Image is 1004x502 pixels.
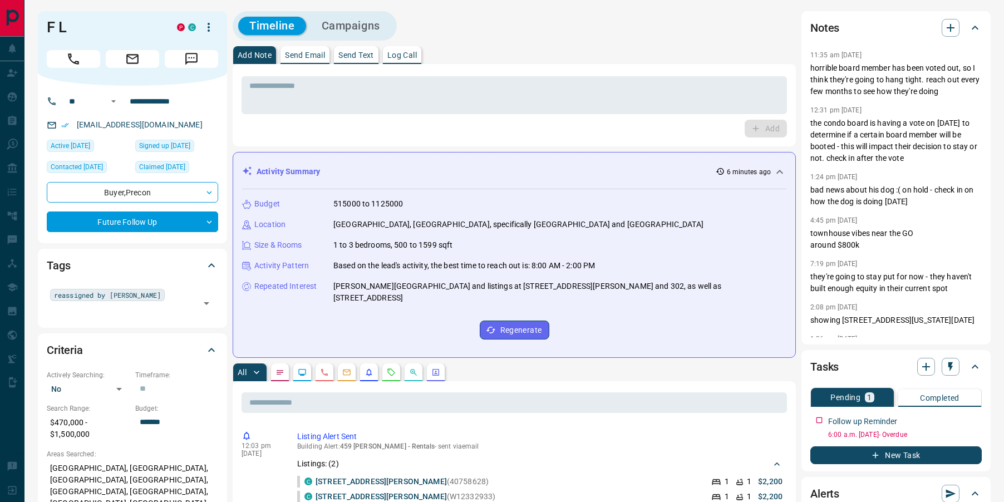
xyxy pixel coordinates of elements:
p: 1 [867,393,872,401]
p: Building Alert : - sent via email [297,442,782,450]
p: 11:35 am [DATE] [810,51,862,59]
p: Budget: [135,403,218,414]
svg: Listing Alerts [365,368,373,377]
p: Log Call [387,51,417,59]
p: 6:00 a.m. [DATE] - Overdue [828,430,982,440]
span: 459 [PERSON_NAME] - Rentals [340,442,435,450]
div: Notes [810,14,982,41]
svg: Lead Browsing Activity [298,368,307,377]
p: Timeframe: [135,370,218,380]
span: Call [47,50,100,68]
p: 515000 to 1125000 [333,198,403,210]
svg: Notes [275,368,284,377]
p: bad news about his dog :( on hold - check in on how the dog is doing [DATE] [810,184,982,208]
div: property.ca [177,23,185,31]
div: Activity Summary6 minutes ago [242,161,786,182]
p: Areas Searched: [47,449,218,459]
p: All [238,368,247,376]
p: 6 minutes ago [727,167,771,177]
div: Sat Mar 29 2025 [47,161,130,176]
p: 1 [747,476,751,488]
h2: Tasks [810,358,839,376]
svg: Calls [320,368,329,377]
p: showing [STREET_ADDRESS][US_STATE][DATE] [810,314,982,326]
div: Tags [47,252,218,279]
p: 2:08 pm [DATE] [810,303,858,311]
p: Follow up Reminder [828,416,897,427]
h2: Tags [47,257,70,274]
a: [STREET_ADDRESS][PERSON_NAME] [316,492,447,501]
p: Listing Alert Sent [297,431,782,442]
p: Activity Pattern [254,260,309,272]
svg: Email Verified [61,121,69,129]
h1: F L [47,18,160,36]
p: Completed [920,394,959,402]
p: the condo board is having a vote on [DATE] to determine if a certain board member will be booted ... [810,117,982,164]
p: $2,200 [758,476,782,488]
span: Message [165,50,218,68]
p: 1:24 pm [DATE] [810,173,858,181]
p: $470,000 - $1,500,000 [47,414,130,444]
p: Activity Summary [257,166,320,178]
div: Buyer , Precon [47,182,218,203]
p: Send Email [285,51,325,59]
button: Open [107,95,120,108]
p: Send Text [338,51,374,59]
svg: Opportunities [409,368,418,377]
span: reassigned by [PERSON_NAME] [54,289,161,301]
button: Regenerate [480,321,549,339]
div: condos.ca [188,23,196,31]
div: Wed Jan 24 2018 [135,140,218,155]
button: New Task [810,446,982,464]
p: Listings: ( 2 ) [297,458,339,470]
span: Email [106,50,159,68]
div: Criteria [47,337,218,363]
svg: Agent Actions [431,368,440,377]
p: 12:31 pm [DATE] [810,106,862,114]
button: Open [199,296,214,311]
button: Campaigns [311,17,391,35]
p: [PERSON_NAME][GEOGRAPHIC_DATA] and listings at [STREET_ADDRESS][PERSON_NAME] and 302, as well as ... [333,280,786,304]
h2: Notes [810,19,839,37]
p: Based on the lead's activity, the best time to reach out is: 8:00 AM - 2:00 PM [333,260,595,272]
p: [DATE] [242,450,280,457]
p: they're going to stay put for now - they haven't built enough equity in their current spot [810,271,982,294]
span: Contacted [DATE] [51,161,103,173]
div: condos.ca [304,493,312,500]
p: Size & Rooms [254,239,302,251]
p: Actively Searching: [47,370,130,380]
a: [STREET_ADDRESS][PERSON_NAME] [316,477,447,486]
p: Budget [254,198,280,210]
div: Tue Aug 05 2025 [47,140,130,155]
p: (40758628) [316,476,489,488]
p: horrible board member has been voted out, so I think they're going to hang tight. reach out every... [810,62,982,97]
p: [GEOGRAPHIC_DATA], [GEOGRAPHIC_DATA], specifically [GEOGRAPHIC_DATA] and [GEOGRAPHIC_DATA] [333,219,703,230]
a: [EMAIL_ADDRESS][DOMAIN_NAME] [77,120,203,129]
p: 1 to 3 bedrooms, 500 to 1599 sqft [333,239,452,251]
button: Timeline [238,17,306,35]
p: townhouse vibes near the GO around $800k [810,228,982,251]
span: Signed up [DATE] [139,140,190,151]
p: Search Range: [47,403,130,414]
p: Repeated Interest [254,280,317,292]
div: Listings: (2) [297,454,782,474]
p: Pending [830,393,860,401]
p: Add Note [238,51,272,59]
svg: Requests [387,368,396,377]
svg: Emails [342,368,351,377]
p: Location [254,219,286,230]
p: 4:45 pm [DATE] [810,216,858,224]
p: 1:36 pm [DATE] [810,335,858,343]
div: condos.ca [304,478,312,485]
p: 12:03 pm [242,442,280,450]
div: Future Follow Up [47,211,218,232]
span: Claimed [DATE] [139,161,185,173]
div: Thu Dec 19 2024 [135,161,218,176]
p: 7:19 pm [DATE] [810,260,858,268]
p: 1 [725,476,729,488]
h2: Criteria [47,341,83,359]
div: No [47,380,130,398]
div: Tasks [810,353,982,380]
span: Active [DATE] [51,140,90,151]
